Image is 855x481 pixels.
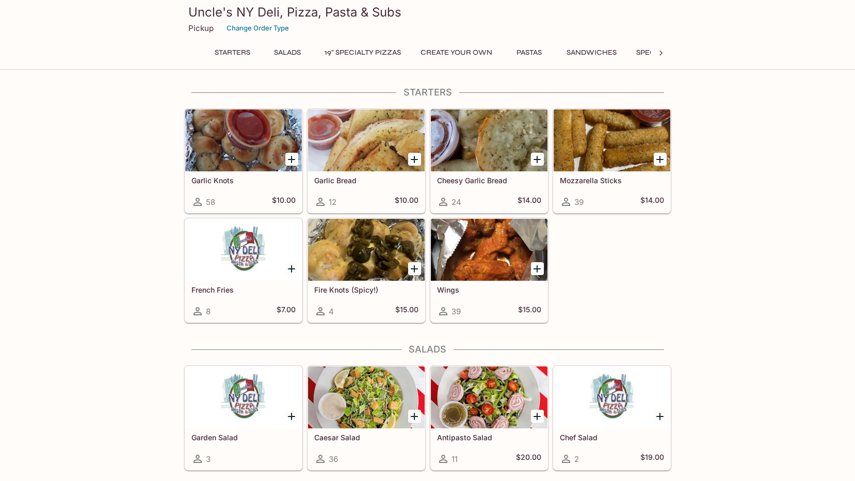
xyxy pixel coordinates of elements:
[308,109,425,213] a: Garlic Bread12$10.00
[415,45,498,60] button: Create Your Own
[285,410,298,423] button: Add Garden Salad
[451,454,458,464] span: 11
[329,307,334,316] span: 4
[640,453,664,465] h5: $19.00
[437,433,541,442] h5: Antipasto Salad
[451,307,461,316] span: 39
[560,433,664,442] h5: Chef Salad
[574,454,579,464] span: 2
[191,433,296,442] h5: Garden Salad
[574,197,584,207] span: 39
[561,45,622,60] button: Sandwiches
[308,109,425,171] div: Garlic Bread
[209,45,256,60] button: Starters
[191,176,296,185] h5: Garlic Knots
[185,109,302,171] div: Garlic Knots
[431,366,547,428] div: Antipasto Salad
[185,366,302,470] a: Garden Salad3
[654,410,667,423] button: Add Chef Salad
[319,45,407,60] button: 19" Specialty Pizzas
[395,305,418,317] h5: $15.00
[531,153,544,166] button: Add Cheesy Garlic Bread
[206,307,211,316] span: 8
[277,305,296,317] h5: $7.00
[554,366,670,428] div: Chef Salad
[206,454,211,464] span: 3
[506,45,553,60] button: Pastas
[314,433,418,442] h5: Caesar Salad
[308,366,425,428] div: Caesar Salad
[431,109,547,171] div: Cheesy Garlic Bread
[654,153,667,166] button: Add Mozzarella Sticks
[222,20,294,36] button: Change Order Type
[272,196,296,208] h5: $10.00
[640,196,664,208] h5: $14.00
[431,219,547,281] div: Wings
[430,218,548,323] a: Wings39$15.00
[185,366,302,428] div: Garden Salad
[285,153,298,166] button: Add Garlic Knots
[518,196,541,208] h5: $14.00
[314,285,418,294] h5: Fire Knots (Spicy!)
[188,4,667,20] h3: Uncle's NY Deli, Pizza, Pasta & Subs
[437,176,541,185] h5: Cheesy Garlic Bread
[184,344,671,355] h4: Salads
[285,262,298,275] button: Add French Fries
[308,219,425,281] div: Fire Knots (Spicy!)
[185,109,302,213] a: Garlic Knots58$10.00
[560,176,664,185] h5: Mozzarella Sticks
[185,218,302,323] a: French Fries8$7.00
[206,197,215,207] span: 58
[430,109,548,213] a: Cheesy Garlic Bread24$14.00
[329,197,336,207] span: 12
[188,23,214,33] p: Pickup
[554,109,670,171] div: Mozzarella Sticks
[185,219,302,281] div: French Fries
[631,45,714,60] button: Specialty Hoagies
[518,305,541,317] h5: $15.00
[516,453,541,465] h5: $20.00
[437,285,541,294] h5: Wings
[531,262,544,275] button: Add Wings
[531,410,544,423] button: Add Antipasto Salad
[329,454,338,464] span: 36
[553,109,671,213] a: Mozzarella Sticks39$14.00
[408,153,421,166] button: Add Garlic Bread
[191,285,296,294] h5: French Fries
[184,87,671,98] h4: Starters
[408,410,421,423] button: Add Caesar Salad
[451,197,461,207] span: 24
[395,196,418,208] h5: $10.00
[408,262,421,275] button: Add Fire Knots (Spicy!)
[314,176,418,185] h5: Garlic Bread
[553,366,671,470] a: Chef Salad2$19.00
[308,366,425,470] a: Caesar Salad36
[430,366,548,470] a: Antipasto Salad11$20.00
[264,45,311,60] button: Salads
[308,218,425,323] a: Fire Knots (Spicy!)4$15.00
